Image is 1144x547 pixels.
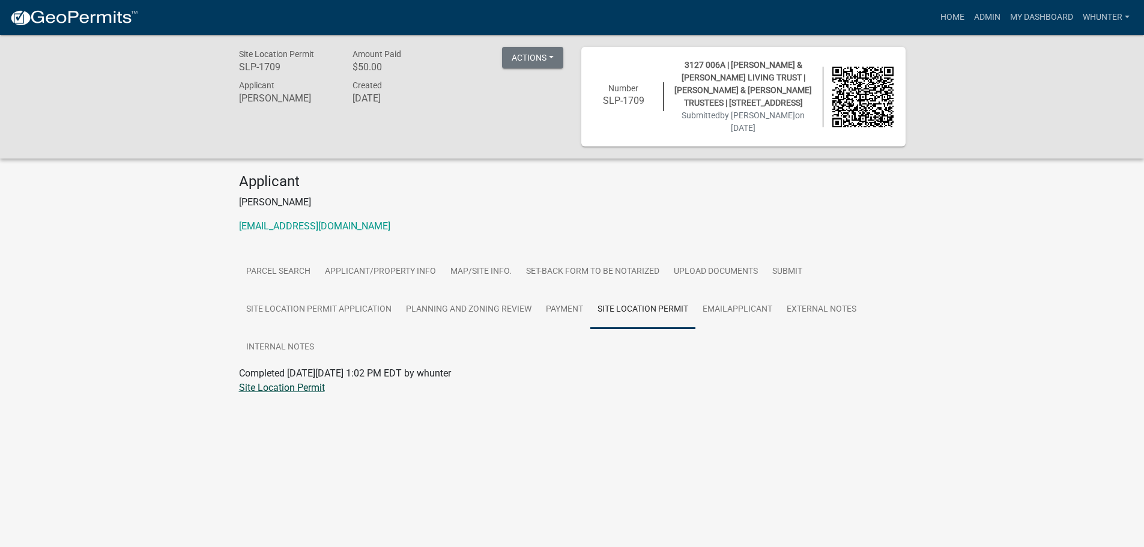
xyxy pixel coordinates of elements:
a: Home [936,6,969,29]
h6: [PERSON_NAME] [239,92,335,104]
h4: Applicant [239,173,906,190]
a: Planning and Zoning Review [399,291,539,329]
a: Site Location Permit Application [239,291,399,329]
a: EmailApplicant [695,291,779,329]
a: Submit [765,253,810,291]
h6: [DATE] [353,92,449,104]
a: Map/Site Info. [443,253,519,291]
a: Internal Notes [239,328,321,367]
a: My Dashboard [1005,6,1078,29]
span: by [PERSON_NAME] [720,110,795,120]
span: Number [608,83,638,93]
a: Payment [539,291,590,329]
a: External Notes [779,291,864,329]
span: 3127 006A | [PERSON_NAME] & [PERSON_NAME] LIVING TRUST | [PERSON_NAME] & [PERSON_NAME] TRUSTEES |... [674,60,812,107]
p: [PERSON_NAME] [239,195,906,210]
a: [EMAIL_ADDRESS][DOMAIN_NAME] [239,220,390,232]
span: Submitted on [DATE] [682,110,805,133]
a: Site Location Permit [239,382,325,393]
a: Set-Back Form to be Notarized [519,253,667,291]
h6: SLP-1709 [239,61,335,73]
a: Upload Documents [667,253,765,291]
a: Parcel search [239,253,318,291]
span: Amount Paid [353,49,401,59]
span: Site Location Permit [239,49,314,59]
img: QR code [832,67,894,128]
button: Actions [502,47,563,68]
a: Admin [969,6,1005,29]
a: whunter [1078,6,1134,29]
h6: SLP-1709 [593,95,655,106]
span: Created [353,80,382,90]
h6: $50.00 [353,61,449,73]
span: Applicant [239,80,274,90]
a: Site Location Permit [590,291,695,329]
span: Completed [DATE][DATE] 1:02 PM EDT by whunter [239,367,451,379]
a: Applicant/Property Info [318,253,443,291]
